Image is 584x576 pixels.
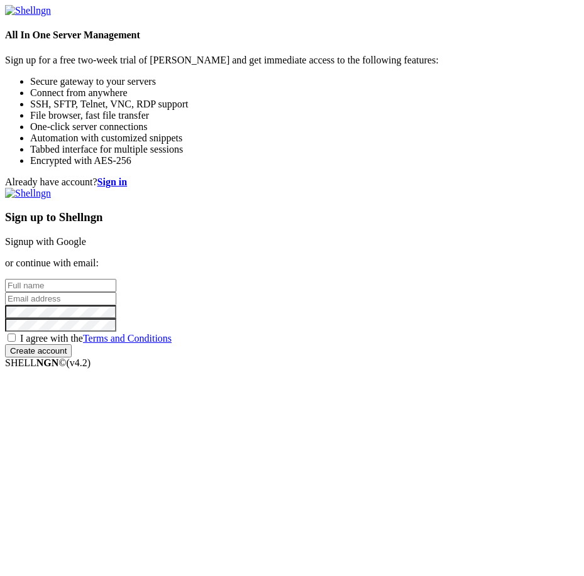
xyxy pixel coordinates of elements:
li: Automation with customized snippets [30,133,579,144]
a: Terms and Conditions [83,333,172,344]
li: File browser, fast file transfer [30,110,579,121]
a: Sign in [97,177,128,187]
span: 4.2.0 [67,357,91,368]
img: Shellngn [5,188,51,199]
p: Sign up for a free two-week trial of [PERSON_NAME] and get immediate access to the following feat... [5,55,579,66]
input: Full name [5,279,116,292]
input: Email address [5,292,116,305]
h4: All In One Server Management [5,30,579,41]
li: Secure gateway to your servers [30,76,579,87]
h3: Sign up to Shellngn [5,210,579,224]
li: One-click server connections [30,121,579,133]
div: Already have account? [5,177,579,188]
input: Create account [5,344,72,357]
li: Connect from anywhere [30,87,579,99]
span: SHELL © [5,357,91,368]
p: or continue with email: [5,258,579,269]
span: I agree with the [20,333,172,344]
li: SSH, SFTP, Telnet, VNC, RDP support [30,99,579,110]
li: Tabbed interface for multiple sessions [30,144,579,155]
li: Encrypted with AES-256 [30,155,579,166]
a: Signup with Google [5,236,86,247]
img: Shellngn [5,5,51,16]
b: NGN [36,357,59,368]
input: I agree with theTerms and Conditions [8,334,16,342]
